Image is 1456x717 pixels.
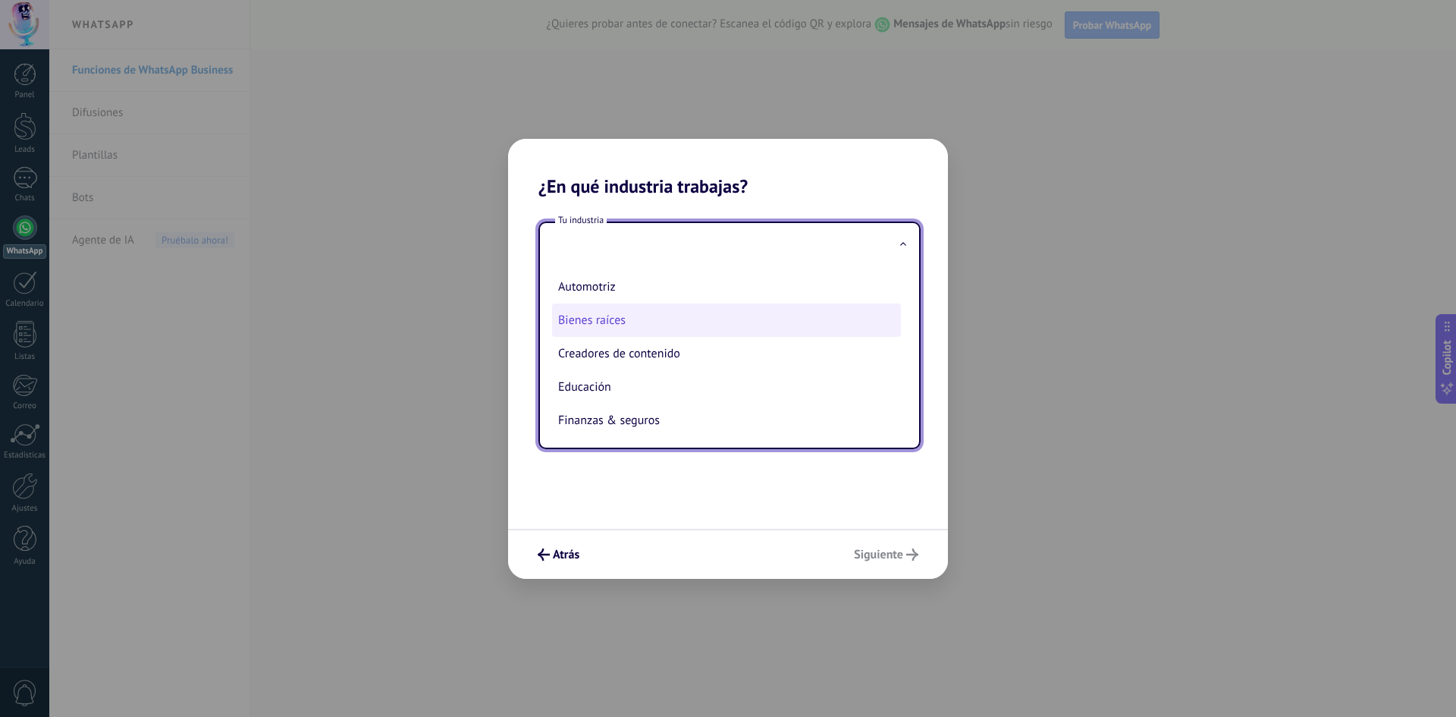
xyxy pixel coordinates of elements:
li: Creadores de contenido [552,337,901,370]
li: Educación [552,370,901,404]
li: Bienes raíces [552,303,901,337]
li: Finanzas & seguros [552,404,901,437]
span: Tu industria [555,214,607,227]
li: Gobierno [552,437,901,470]
h2: ¿En qué industria trabajas? [508,139,948,197]
button: Atrás [531,542,586,568]
li: Automotriz [552,270,901,303]
span: Atrás [553,549,579,560]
